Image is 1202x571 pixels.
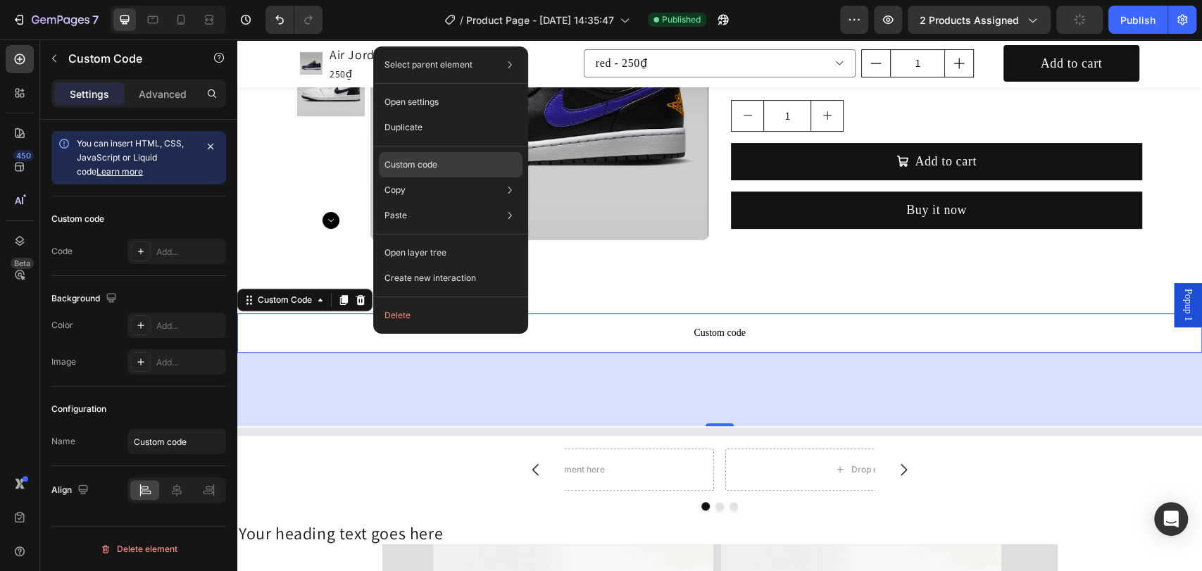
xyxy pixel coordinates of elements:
h1: Air Jordan 1 Low [91,4,189,26]
div: Configuration [51,403,106,415]
div: Delete element [100,541,177,558]
p: Paste [384,209,407,222]
button: Dot [492,463,501,471]
div: Drop element here [614,425,689,436]
input: quantity [653,11,708,37]
button: 7 [6,6,105,34]
p: Custom code [384,158,437,171]
div: Add to cart [803,14,865,34]
div: Color [51,319,73,332]
p: Advanced [139,87,187,101]
p: Open layer tree [384,246,446,259]
button: increment [708,11,736,37]
button: Add to cart [766,6,902,43]
span: Product Page - [DATE] 14:35:47 [466,13,614,27]
span: Published [662,13,701,26]
p: 7 [92,11,99,28]
button: decrement [494,61,526,92]
span: / [460,13,463,27]
p: Copy [384,184,406,196]
div: 250₫ [91,26,189,44]
button: Dot [478,463,487,471]
button: increment [574,61,606,92]
span: Popup 1 [944,249,958,282]
div: Custom Code [18,254,77,267]
button: Dot [464,463,472,471]
p: Create new interaction [384,271,476,285]
div: Undo/Redo [265,6,323,34]
div: Code [51,245,73,258]
a: Learn more [96,166,143,177]
div: Name [51,435,75,448]
input: quantity [526,61,574,92]
div: Add... [156,356,223,369]
p: Select parent element [384,58,472,71]
div: Background [51,289,120,308]
p: Duplicate [384,121,422,134]
button: Carousel Next Arrow [646,410,686,450]
div: Add to cart [677,112,739,132]
button: Add to cart [494,103,905,141]
div: Buy it now [669,161,730,181]
button: Delete [379,303,522,328]
iframe: To enrich screen reader interactions, please activate Accessibility in Grammarly extension settings [237,39,1202,571]
div: Beta [11,258,34,269]
p: Settings [70,87,109,101]
div: Publish [1120,13,1156,27]
div: Add... [156,246,223,258]
p: Open settings [384,96,439,108]
span: 2 products assigned [920,13,1019,27]
span: You can insert HTML, CSS, JavaScript or Liquid code [77,138,184,177]
div: 450 [13,150,34,161]
div: Image [51,356,76,368]
button: Carousel Back Arrow [279,410,318,450]
div: Align [51,481,92,500]
button: decrement [625,11,653,37]
button: Carousel Next Arrow [85,172,102,189]
button: 2 products assigned [908,6,1051,34]
button: Buy it now [494,152,905,189]
div: Open Intercom Messenger [1154,502,1188,536]
button: Publish [1108,6,1167,34]
div: Drop element here [293,425,368,436]
div: Custom code [51,213,104,225]
button: Delete element [51,538,226,560]
p: Custom Code [68,50,188,67]
div: Add... [156,320,223,332]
